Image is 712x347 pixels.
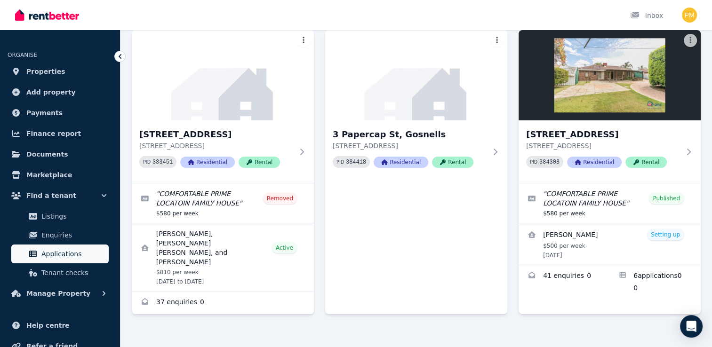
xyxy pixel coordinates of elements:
a: Documents [8,145,112,164]
a: Add property [8,83,112,102]
img: 3 Papercap St, Gosnells [325,30,507,120]
span: Tenant checks [41,267,105,278]
small: PID [336,159,344,165]
a: Marketplace [8,166,112,184]
span: Residential [374,157,428,168]
span: Help centre [26,320,70,331]
h3: [STREET_ADDRESS] [526,128,680,141]
span: Properties [26,66,65,77]
a: Finance report [8,124,112,143]
p: [STREET_ADDRESS] [526,141,680,150]
a: Enquiries for 3 Ballycastle Loop, Canning Vale [132,292,314,314]
span: Documents [26,149,68,160]
span: Rental [625,157,667,168]
span: Find a tenant [26,190,76,201]
button: More options [490,34,504,47]
button: More options [297,34,310,47]
div: Open Intercom Messenger [680,315,703,338]
a: Enquiries for 16 Mandarin Way, Seville Grove [519,265,610,300]
span: Rental [432,157,473,168]
img: patrick mariannan [682,8,697,23]
code: 384308 [539,159,560,166]
span: Payments [26,107,63,118]
span: Listings [41,211,105,222]
button: Manage Property [8,284,112,303]
span: Marketplace [26,169,72,181]
button: Find a tenant [8,186,112,205]
span: Add property [26,87,76,98]
span: ORGANISE [8,52,37,58]
div: Inbox [630,11,663,20]
a: View details for Leisha Knudsen [519,223,701,265]
a: Tenant checks [11,263,109,282]
a: View details for Venkata Suresh Anchula, Sai Nagender reddy Kunduru, Anil Kumar Killa, and Rishik... [132,223,314,291]
img: 16 Mandarin Way, Seville Grove [519,30,701,120]
a: Edit listing: COMFORTABLE PRIME LOCATOIN FAMILY HOUSE [132,183,314,223]
span: Manage Property [26,288,90,299]
a: Edit listing: COMFORTABLE PRIME LOCATOIN FAMILY HOUSE [519,183,701,223]
code: 384418 [346,159,366,166]
h3: [STREET_ADDRESS] [139,128,293,141]
p: [STREET_ADDRESS] [333,141,487,150]
a: Applications [11,244,109,263]
img: RentBetter [15,8,79,22]
span: Enquiries [41,229,105,241]
span: Residential [180,157,235,168]
a: Enquiries [11,226,109,244]
code: 383451 [152,159,173,166]
a: Payments [8,103,112,122]
button: More options [684,34,697,47]
small: PID [530,159,537,165]
span: Finance report [26,128,81,139]
span: Applications [41,248,105,260]
a: Listings [11,207,109,226]
span: Rental [239,157,280,168]
small: PID [143,159,151,165]
a: 3 Ballycastle Loop, Canning Vale[STREET_ADDRESS][STREET_ADDRESS]PID 383451ResidentialRental [132,30,314,183]
a: Properties [8,62,112,81]
img: 3 Ballycastle Loop, Canning Vale [132,30,314,120]
h3: 3 Papercap St, Gosnells [333,128,487,141]
a: 16 Mandarin Way, Seville Grove[STREET_ADDRESS][STREET_ADDRESS]PID 384308ResidentialRental [519,30,701,183]
p: [STREET_ADDRESS] [139,141,293,150]
a: 3 Papercap St, Gosnells3 Papercap St, Gosnells[STREET_ADDRESS]PID 384418ResidentialRental [325,30,507,183]
a: Applications for 16 Mandarin Way, Seville Grove [610,265,701,300]
a: Help centre [8,316,112,335]
span: Residential [567,157,622,168]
